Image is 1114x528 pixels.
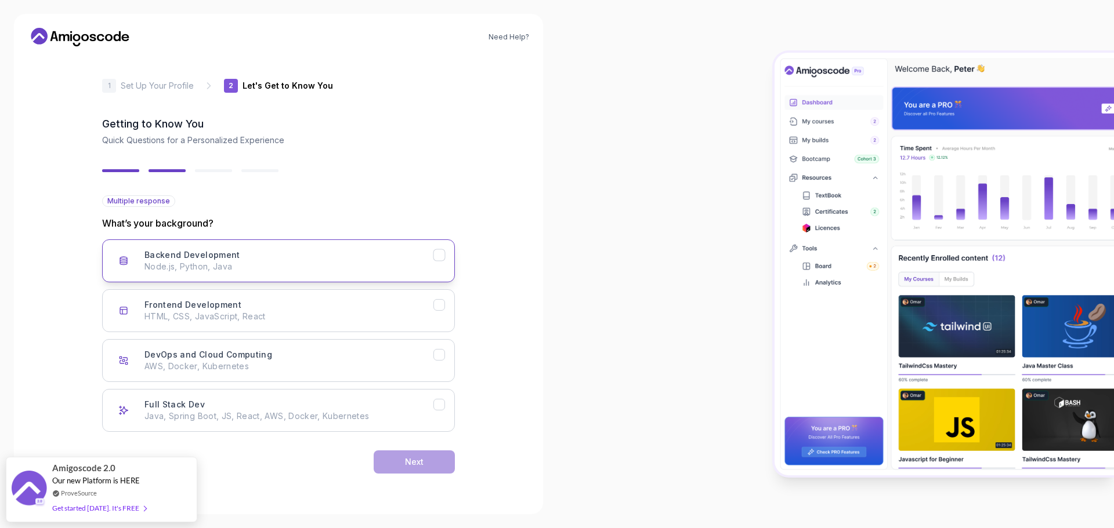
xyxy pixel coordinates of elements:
span: Amigoscode 2.0 [52,461,115,475]
h3: Full Stack Dev [144,399,205,410]
span: Multiple response [107,196,170,206]
p: Set Up Your Profile [121,80,194,92]
h3: Backend Development [144,249,240,261]
button: Frontend Development [102,289,455,332]
p: Java, Spring Boot, JS, React, AWS, Docker, Kubernetes [144,410,433,422]
div: Get started [DATE]. It's FREE [52,501,146,515]
a: Home link [28,28,132,46]
p: Let's Get to Know You [243,80,333,92]
p: Node.js, Python, Java [144,261,433,272]
p: What’s your background? [102,216,455,230]
button: Back [102,450,145,474]
h2: Getting to Know You [102,116,455,132]
a: Need Help? [489,32,529,42]
p: HTML, CSS, JavaScript, React [144,311,433,322]
h3: Frontend Development [144,299,241,311]
img: provesource social proof notification image [12,471,46,508]
span: Our new Platform is HERE [52,476,140,485]
button: Next [374,450,455,474]
h3: DevOps and Cloud Computing [144,349,272,361]
p: 2 [229,82,233,89]
p: AWS, Docker, Kubernetes [144,361,433,372]
button: Full Stack Dev [102,389,455,432]
button: Backend Development [102,239,455,282]
img: Amigoscode Dashboard [775,53,1114,475]
a: ProveSource [61,488,97,498]
p: 1 [108,82,111,89]
p: Quick Questions for a Personalized Experience [102,134,455,146]
button: DevOps and Cloud Computing [102,339,455,382]
div: Back [120,456,139,468]
div: Next [405,456,424,468]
